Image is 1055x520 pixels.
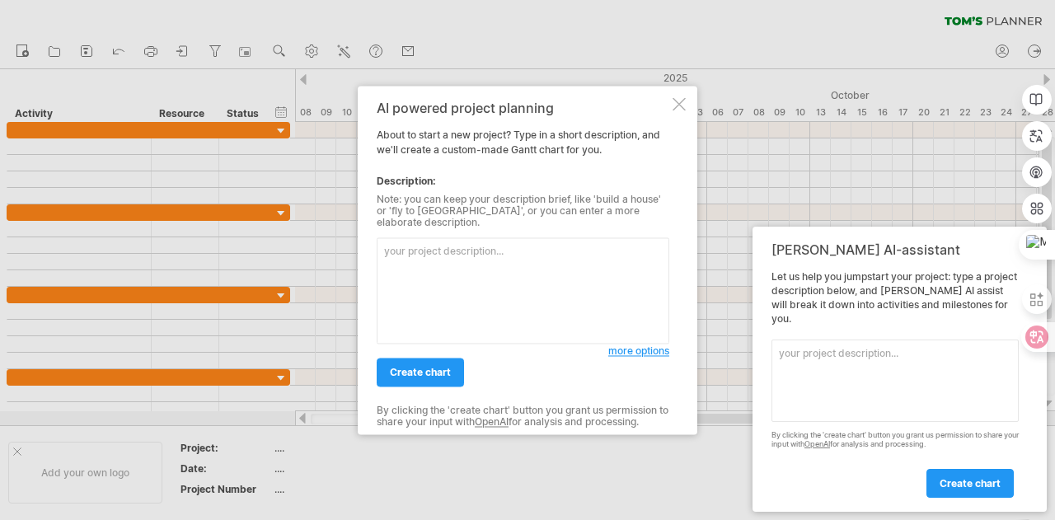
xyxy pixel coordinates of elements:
[926,469,1014,498] a: create chart
[608,344,669,357] span: more options
[377,174,669,189] div: Description:
[377,194,669,229] div: Note: you can keep your description brief, like 'build a house' or 'fly to [GEOGRAPHIC_DATA]', or...
[608,344,669,358] a: more options
[475,416,509,429] a: OpenAI
[940,477,1001,490] span: create chart
[771,270,1019,497] div: Let us help you jumpstart your project: type a project description below, and [PERSON_NAME] AI as...
[390,366,451,378] span: create chart
[377,101,669,115] div: AI powered project planning
[771,241,1019,258] div: [PERSON_NAME] AI-assistant
[804,439,830,448] a: OpenAI
[377,405,669,429] div: By clicking the 'create chart' button you grant us permission to share your input with for analys...
[377,358,464,386] a: create chart
[377,101,669,419] div: About to start a new project? Type in a short description, and we'll create a custom-made Gantt c...
[771,431,1019,449] div: By clicking the 'create chart' button you grant us permission to share your input with for analys...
